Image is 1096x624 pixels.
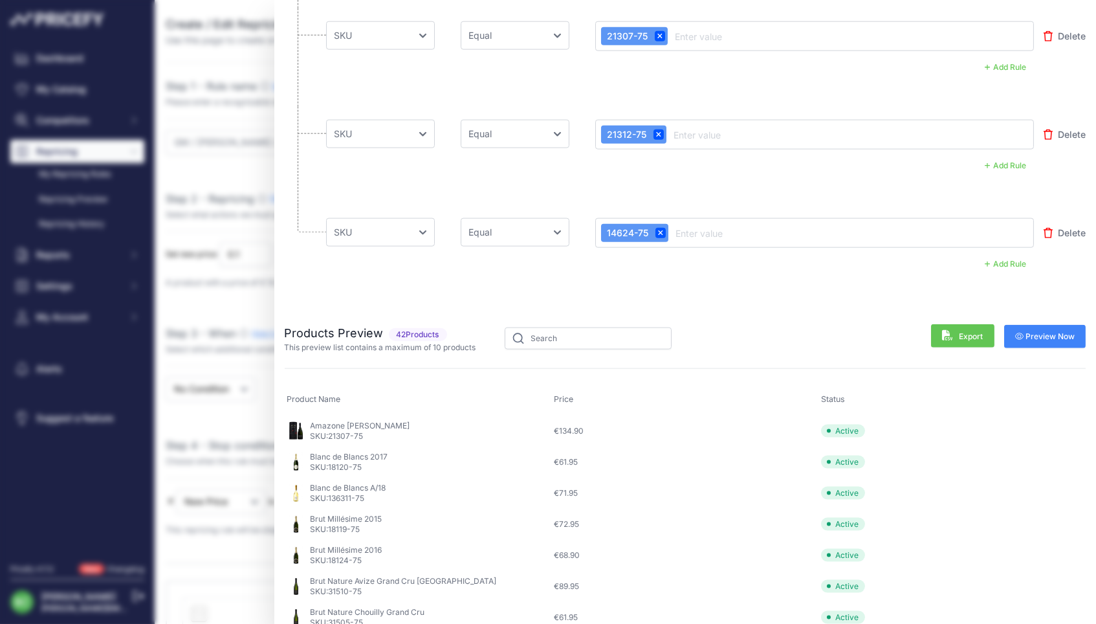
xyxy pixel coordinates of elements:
button: Preview Now [1004,325,1086,348]
span: € [554,612,578,622]
span: 21307-75 [604,30,648,43]
span: Delete [1058,30,1086,43]
span: 71.95 [559,488,578,498]
button: Add Rule [977,59,1034,76]
input: Search [505,328,672,350]
span: Price [554,394,573,404]
span: Active [821,518,865,531]
span: Status [821,394,845,404]
button: Delete [1044,122,1086,148]
span: 89.95 [559,581,579,591]
input: Enter value [674,225,777,241]
span: 134.90 [559,426,584,436]
span: Export [942,330,983,342]
input: Enter value [672,127,775,142]
p: SKU: [311,431,410,441]
span: Active [821,549,865,562]
span: 31510-75 [329,586,362,596]
span: 136311-75 [329,493,365,503]
p: Brut Millésime 2016 [311,545,382,555]
span: 68.90 [559,550,580,560]
button: Add Rule [977,157,1034,174]
span: 14624-75 [604,227,649,240]
p: Brut Millésime 2015 [311,514,382,524]
span: Active [821,487,865,500]
span: 61.95 [559,457,578,467]
button: Export [931,324,994,348]
h2: Products Preview [285,324,476,342]
p: SKU: [311,586,497,597]
span: 18119-75 [329,524,360,534]
span: € [554,581,579,591]
button: Delete [1044,23,1086,49]
p: This preview list contains a maximum of 10 products [285,342,476,353]
p: Brut Nature Chouilly Grand Cru [311,607,425,618]
p: SKU: [311,555,382,566]
span: € [554,550,580,560]
span: € [554,426,584,436]
p: Blanc de Blancs A/18 [311,483,386,493]
span: 42 [397,329,406,340]
p: Amazone [PERSON_NAME] [311,421,410,431]
button: Delete [1044,220,1086,246]
span: Active [821,611,865,624]
span: Active [821,456,865,469]
span: 72.95 [559,519,579,529]
button: Add Rule [977,256,1034,273]
p: Blanc de Blancs 2017 [311,452,388,462]
span: 18124-75 [329,555,362,565]
span: Product Name [287,394,341,404]
span: Preview Now [1015,331,1075,342]
span: € [554,457,578,467]
span: 18120-75 [329,462,362,472]
input: Enter value [673,28,776,44]
span: Active [821,425,865,438]
span: Delete [1058,227,1086,240]
span: 61.95 [559,612,578,622]
p: SKU: [311,524,382,535]
p: SKU: [311,462,388,473]
span: € [554,488,578,498]
p: SKU: [311,493,386,504]
span: € [554,519,579,529]
span: Products [389,328,447,341]
p: Brut Nature Avize Grand Cru [GEOGRAPHIC_DATA] [311,576,497,586]
span: Delete [1058,128,1086,141]
span: 21307-75 [329,431,364,441]
span: 21312-75 [604,128,647,141]
span: Active [821,580,865,593]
